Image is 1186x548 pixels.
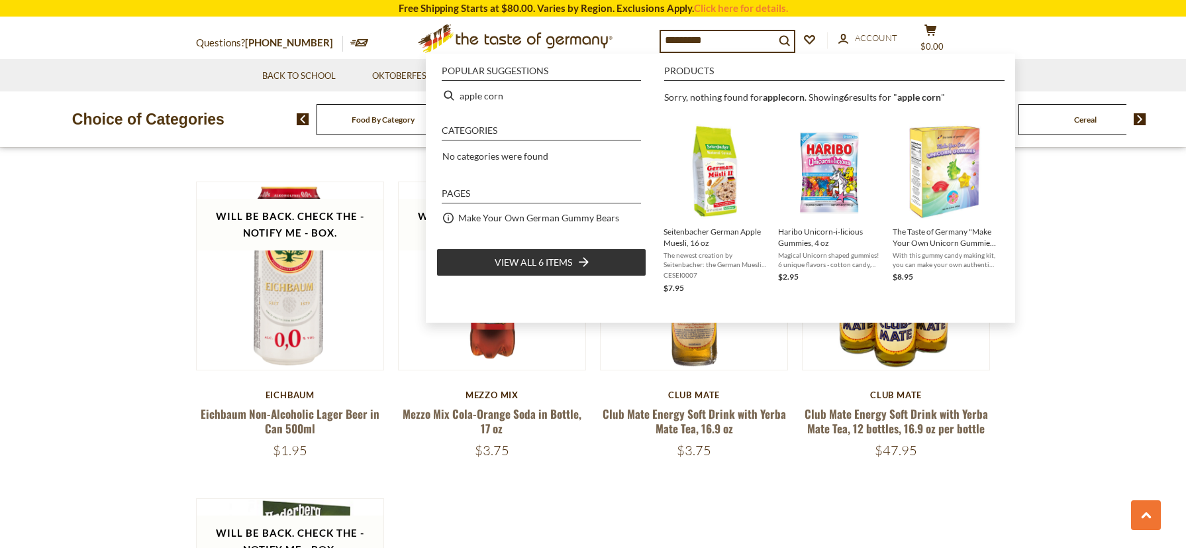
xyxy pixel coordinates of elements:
b: 6 [844,91,849,103]
p: Questions? [196,34,343,52]
span: $47.95 [875,442,917,459]
a: Click here for details. [694,2,788,14]
li: Make Your Own German Gummy Bears [436,206,646,230]
span: $3.75 [677,442,711,459]
li: apple corn [436,83,646,107]
button: $0.00 [911,24,951,57]
li: Categories [442,126,641,140]
li: View all 6 items [436,248,646,276]
span: $3.75 [475,442,509,459]
span: View all 6 items [495,255,572,270]
span: Magical Unicorn shaped gummies! 6 unique flavors - cotton candy, apple, tangerine, banana, blue r... [778,250,882,269]
span: $7.95 [664,283,684,293]
a: [PHONE_NUMBER] [245,36,333,48]
span: The newest creation by Seitenbacher: the German Muesli II, with whole grain wheat, oats, spelt, b... [664,250,767,269]
a: Cereal [1074,115,1097,125]
a: Back to School [262,69,336,83]
span: The Taste of Germany "Make Your Own Unicorn Gummies" Kit, 180 g [893,226,997,248]
a: Club Mate Energy Soft Drink with Yerba Mate Tea, 16.9 oz [603,406,786,436]
div: Club Mate [600,390,789,400]
div: Club Mate [802,390,991,400]
a: Make Your Own German Gummy Bears [458,210,619,225]
span: CESEI0007 [664,270,767,280]
img: next arrow [1134,113,1146,125]
img: Mezzo Mix Cola-Orange Soda in Bottle, 17 oz [399,182,586,370]
a: Eichbaum Non-Alcoholic Lager Beer in Can 500ml [201,406,379,436]
span: Showing results for " " [809,91,945,103]
a: Club Mate Energy Soft Drink with Yerba Mate Tea, 12 bottles, 16.9 oz per bottle [805,406,988,436]
img: Haribo Unicorn-i-licious [782,124,878,220]
li: Pages [442,189,641,203]
li: Products [664,66,1005,81]
span: Sorry, nothing found for . [664,91,807,103]
span: Haribo Unicorn-i-licious Gummies, 4 oz [778,226,882,248]
li: Haribo Unicorn-i-licious Gummies, 4 oz [773,119,887,300]
img: Seitenbacher German Muesli II Apples & Almonds [667,124,764,220]
li: Seitenbacher German Apple Muesli, 16 oz [658,119,773,300]
span: Account [855,32,897,43]
a: Mezzo Mix Cola-Orange Soda in Bottle, 17 oz [403,406,581,436]
li: The Taste of Germany "Make Your Own Unicorn Gummies" Kit, 180 g [887,119,1002,300]
span: $2.95 [778,272,799,282]
div: Eichbaum [196,390,385,400]
a: Seitenbacher German Muesli II Apples & AlmondsSeitenbacher German Apple Muesli, 16 ozThe newest c... [664,124,767,295]
b: applecorn [763,91,805,103]
span: With this gummy candy making kit, you can make your own authentic German unicorn-themed gummies w... [893,250,997,269]
img: previous arrow [297,113,309,125]
span: Seitenbacher German Apple Muesli, 16 oz [664,226,767,248]
span: $1.95 [273,442,307,459]
a: Oktoberfest [372,69,440,83]
a: apple corn [897,91,941,103]
div: Instant Search Results [426,54,1015,322]
li: Popular suggestions [442,66,641,81]
img: Eichbaum Non-Alcoholic Lager Beer in Can 500ml [197,182,384,370]
span: $8.95 [893,272,913,282]
div: Mezzo Mix [398,390,587,400]
a: Account [838,31,897,46]
span: No categories were found [442,150,548,162]
a: Food By Category [352,115,415,125]
a: The Taste of Germany "Make Your Own Unicorn Gummies" Kit, 180 gWith this gummy candy making kit, ... [893,124,997,295]
a: Haribo Unicorn-i-liciousHaribo Unicorn-i-licious Gummies, 4 ozMagical Unicorn shaped gummies! 6 u... [778,124,882,295]
span: $0.00 [920,41,944,52]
